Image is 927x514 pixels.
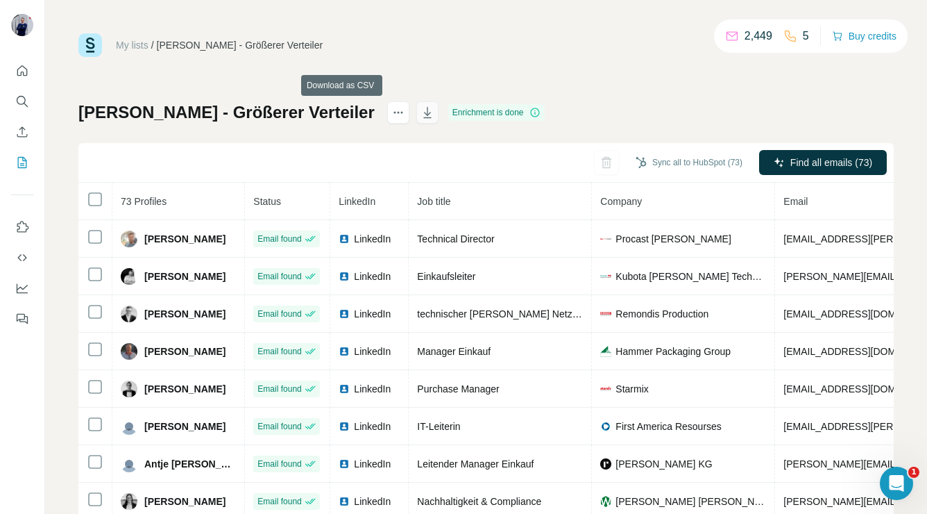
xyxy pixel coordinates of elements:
span: Company [600,196,642,207]
img: company-logo [600,308,611,320]
span: [PERSON_NAME] [PERSON_NAME] [615,495,766,508]
span: Email found [257,270,301,283]
div: Enrichment is done [448,104,545,121]
button: My lists [11,150,33,175]
p: 5 [803,28,809,44]
span: LinkedIn [354,270,391,283]
span: LinkedIn [354,495,391,508]
img: company-logo [600,233,611,244]
span: Find all emails (73) [790,156,872,169]
img: LinkedIn logo [339,421,350,432]
span: LinkedIn [354,232,391,246]
span: [PERSON_NAME] [144,495,226,508]
img: LinkedIn logo [339,233,350,244]
span: Purchase Manager [417,383,499,395]
span: Email found [257,383,301,395]
span: 73 Profiles [121,196,167,207]
button: actions [387,101,409,124]
span: [PERSON_NAME] [144,345,226,358]
img: company-logo [600,383,611,395]
span: Procast [PERSON_NAME] [615,232,731,246]
img: LinkedIn logo [339,308,350,320]
img: Avatar [121,381,137,397]
img: company-logo [600,496,611,507]
span: Remondis Production [615,307,708,321]
span: Leitender Manager Einkauf [417,458,534,470]
button: Enrich CSV [11,119,33,144]
iframe: Intercom live chat [880,467,913,500]
img: Surfe Logo [78,33,102,57]
img: Avatar [121,231,137,247]
span: Email found [257,308,301,320]
button: Use Surfe on LinkedIn [11,215,33,240]
span: Email found [257,420,301,433]
span: Email found [257,233,301,245]
span: LinkedIn [339,196,375,207]
button: Find all emails (73) [759,150,887,175]
img: Avatar [121,418,137,435]
button: Dashboard [11,276,33,301]
span: LinkedIn [354,420,391,433]
span: Hammer Packaging Group [615,345,731,358]
span: Starmix [615,382,648,396]
span: First America Resourses [615,420,721,433]
span: Technical Director [417,233,494,244]
div: [PERSON_NAME] - Größerer Verteiler [157,38,323,52]
h1: [PERSON_NAME] - Größerer Verteiler [78,101,375,124]
button: Buy credits [832,26,896,46]
a: My lists [116,40,148,51]
img: company-logo [600,421,611,432]
img: LinkedIn logo [339,271,350,282]
span: Kubota [PERSON_NAME] Technologie [615,270,766,283]
img: Avatar [11,14,33,36]
span: LinkedIn [354,307,391,321]
span: Manager Einkauf [417,346,491,357]
img: LinkedIn logo [339,496,350,507]
span: Antje [PERSON_NAME] [144,457,236,471]
span: LinkedIn [354,457,391,471]
span: [PERSON_NAME] [144,382,226,396]
span: LinkedIn [354,345,391,358]
img: Avatar [121,343,137,360]
span: [PERSON_NAME] [144,270,226,283]
img: LinkedIn logo [339,458,350,470]
span: Email [783,196,808,207]
span: 1 [908,467,919,478]
span: IT-Leiterin [417,421,460,432]
img: LinkedIn logo [339,346,350,357]
button: Sync all to HubSpot (73) [626,152,752,173]
span: LinkedIn [354,382,391,396]
button: Search [11,89,33,114]
button: Quick start [11,58,33,83]
span: [PERSON_NAME] [144,420,226,433]
img: Avatar [121,306,137,322]
button: Use Surfe API [11,245,33,270]
img: Avatar [121,493,137,510]
span: [PERSON_NAME] KG [615,457,712,471]
span: [PERSON_NAME] [144,232,226,246]
span: Einkaufsleiter [417,271,475,282]
span: Email found [257,345,301,358]
img: Avatar [121,268,137,285]
span: [PERSON_NAME] [144,307,226,321]
p: 2,449 [745,28,772,44]
img: Avatar [121,456,137,472]
img: company-logo [600,271,611,282]
button: Feedback [11,306,33,331]
img: LinkedIn logo [339,383,350,395]
li: / [151,38,154,52]
span: Nachhaltigkeit & Compliance [417,496,541,507]
span: Email found [257,458,301,470]
span: technischer [PERSON_NAME] Netzservice [417,308,603,320]
span: Status [253,196,281,207]
span: Job title [417,196,450,207]
span: Email found [257,495,301,508]
img: company-logo [600,458,611,470]
img: company-logo [600,346,611,357]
